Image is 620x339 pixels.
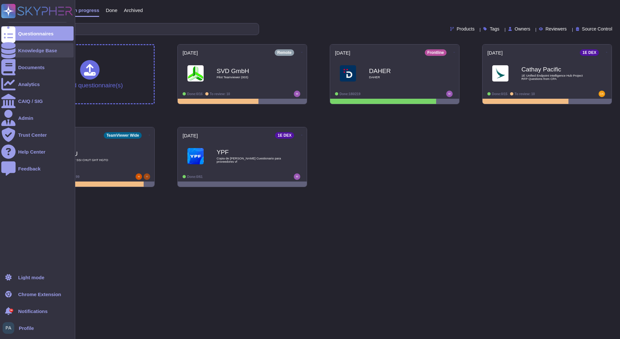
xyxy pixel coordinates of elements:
[492,92,507,96] span: Done: 0/15
[369,68,434,74] b: DAHER
[18,149,45,154] div: Help Center
[425,49,447,56] div: Frontline
[64,151,129,157] b: CHU
[1,43,74,57] a: Knowledge Base
[18,275,44,280] div: Light mode
[487,50,503,55] span: [DATE]
[217,68,281,74] b: SVD GmbH
[18,292,61,297] div: Chrome Extension
[1,77,74,91] a: Analytics
[1,161,74,176] a: Feedback
[144,173,150,180] img: user
[18,116,33,120] div: Admin
[275,132,294,139] div: 1E DEX
[582,27,612,31] span: Source Control
[217,157,281,163] span: Copia de [PERSON_NAME] Cuestionario para proveedores vf
[187,65,204,82] img: Logo
[369,76,434,79] span: DAHER
[9,308,13,312] div: 9+
[1,94,74,108] a: CAIQ / SIG
[545,27,566,31] span: Reviewers
[446,91,453,97] img: user
[183,50,198,55] span: [DATE]
[1,128,74,142] a: Trust Center
[492,65,508,82] img: Logo
[187,92,203,96] span: Done: 0/16
[1,144,74,159] a: Help Center
[18,309,48,314] span: Notifications
[490,27,499,31] span: Tags
[19,326,34,331] span: Profile
[340,65,356,82] img: Logo
[217,76,281,79] span: Pilot Teamviewer (003)
[335,50,350,55] span: [DATE]
[457,27,474,31] span: Products
[521,74,586,80] span: 1E Unified Endpoint Intelligence Hub Project RFP Questions from CPA
[3,322,14,334] img: user
[294,173,300,180] img: user
[210,92,230,96] span: To review: 10
[26,23,259,35] input: Search by keywords
[183,133,198,138] span: [DATE]
[18,31,54,36] div: Questionnaires
[1,111,74,125] a: Admin
[136,173,142,180] img: user
[18,48,57,53] div: Knowledge Base
[217,149,281,155] b: YPF
[275,49,294,56] div: Remote
[187,148,204,164] img: Logo
[18,65,45,70] div: Documents
[1,321,19,335] button: user
[187,175,203,179] span: Done: 0/61
[104,132,142,139] div: TeamViewer Wide
[64,158,129,162] span: Clausier SSI CHUT GHT HGTO
[18,166,41,171] div: Feedback
[18,99,43,104] div: CAIQ / SIG
[106,8,117,13] span: Done
[294,91,300,97] img: user
[73,8,99,13] span: In progress
[57,60,123,88] div: Upload questionnaire(s)
[340,92,361,96] span: Done: 180/219
[18,82,40,87] div: Analytics
[18,132,47,137] div: Trust Center
[124,8,143,13] span: Archived
[515,27,530,31] span: Owners
[1,60,74,74] a: Documents
[580,49,599,56] div: 1E DEX
[521,66,586,72] b: Cathay Pacific
[515,92,535,96] span: To review: 10
[599,91,605,97] img: user
[1,287,74,301] a: Chrome Extension
[1,26,74,41] a: Questionnaires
